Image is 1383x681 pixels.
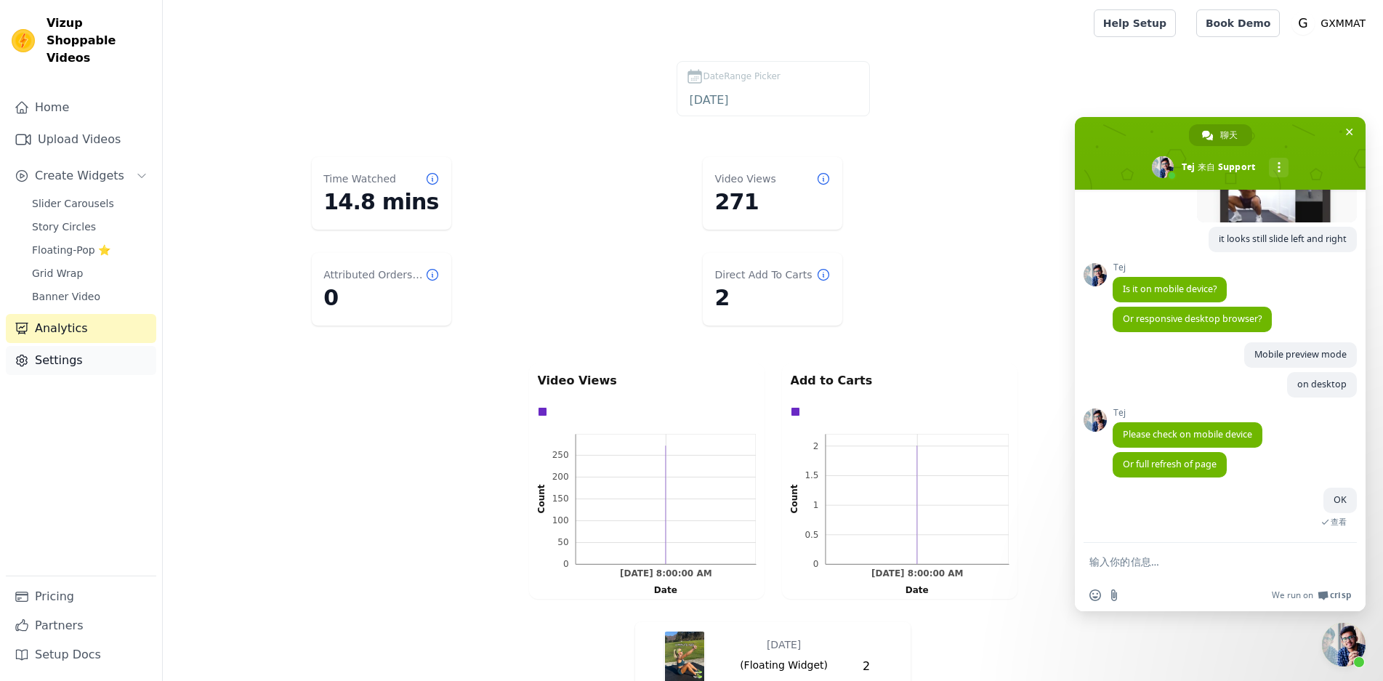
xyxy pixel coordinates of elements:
[1330,589,1351,601] span: Crisp
[1113,262,1227,273] span: Tej
[1315,10,1371,36] p: GXMMAT
[35,167,124,185] span: Create Widgets
[863,658,893,675] div: 2
[620,569,712,579] g: Tue Sep 02 2025 08:00:00 GMT+0800 (中国标准时间)
[1123,458,1217,470] span: Or full refresh of page
[6,93,156,122] a: Home
[552,472,568,482] text: 200
[6,314,156,343] a: Analytics
[1094,9,1176,37] a: Help Setup
[576,564,756,579] g: bottom ticks
[23,240,156,260] a: Floating-Pop ⭐
[770,435,825,570] g: left axis
[825,564,1009,579] g: bottom ticks
[23,193,156,214] a: Slider Carousels
[620,569,712,579] text: [DATE] 8:00:00 AM
[813,500,818,510] text: 1
[536,484,547,513] text: Count
[6,611,156,640] a: Partners
[1123,313,1262,325] span: Or responsive desktop browser?
[1189,124,1252,146] a: 聊天
[1089,543,1322,579] textarea: 输入你的信息…
[32,243,110,257] span: Floating-Pop ⭐
[552,435,575,570] g: left ticks
[23,217,156,237] a: Story Circles
[1123,428,1252,440] span: Please check on mobile device
[714,285,831,311] dd: 2
[767,632,801,658] div: [DATE]
[534,403,752,420] div: Data groups
[12,29,35,52] img: Vizup
[813,441,818,451] text: 2
[1342,124,1357,140] span: 关闭聊天
[23,286,156,307] a: Banner Video
[1331,517,1347,527] span: 查看
[32,196,114,211] span: Slider Carousels
[6,346,156,375] a: Settings
[1196,9,1280,37] a: Book Demo
[813,559,818,569] text: 0
[552,515,568,525] text: 100
[791,372,1009,390] p: Add to Carts
[552,493,568,504] text: 150
[32,219,96,234] span: Story Circles
[32,289,100,304] span: Banner Video
[1272,589,1313,601] span: We run on
[1272,589,1351,601] a: We run onCrisp
[1299,16,1308,31] text: G
[703,70,781,83] span: DateRange Picker
[714,267,812,282] dt: Direct Add To Carts
[323,189,440,215] dd: 14.8 mins
[47,15,150,67] span: Vizup Shoppable Videos
[1254,348,1347,360] span: Mobile preview mode
[6,640,156,669] a: Setup Docs
[740,658,828,672] span: ( Floating Widget )
[1322,623,1366,666] a: 关闭聊天
[552,450,568,460] text: 250
[714,172,775,186] dt: Video Views
[871,569,963,579] g: Tue Sep 02 2025 08:00:00 GMT+0800 (中国标准时间)
[1334,493,1347,506] span: OK
[787,403,1005,420] div: Data groups
[1108,589,1120,601] span: 发送文件
[32,266,83,281] span: Grid Wrap
[538,372,756,390] p: Video Views
[1113,408,1262,418] span: Tej
[323,172,396,186] dt: Time Watched
[1297,378,1347,390] span: on desktop
[805,435,826,570] g: left ticks
[1089,589,1101,601] span: 插入表情符号
[1291,10,1371,36] button: G GXMMAT
[871,569,963,579] text: [DATE] 8:00:00 AM
[1219,233,1347,245] span: it looks still slide left and right
[6,125,156,154] a: Upload Videos
[557,537,568,547] text: 50
[1123,283,1217,295] span: Is it on mobile device?
[686,91,860,110] input: DateRange Picker
[23,263,156,283] a: Grid Wrap
[515,435,576,570] g: left axis
[789,484,799,513] text: Count
[805,530,818,540] text: 0.5
[6,582,156,611] a: Pricing
[323,267,425,282] dt: Attributed Orders Count
[323,285,440,311] dd: 0
[653,585,677,595] text: Date
[714,189,831,215] dd: 271
[1220,124,1238,146] span: 聊天
[905,585,928,595] text: Date
[805,470,818,480] text: 1.5
[6,161,156,190] button: Create Widgets
[563,559,568,569] text: 0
